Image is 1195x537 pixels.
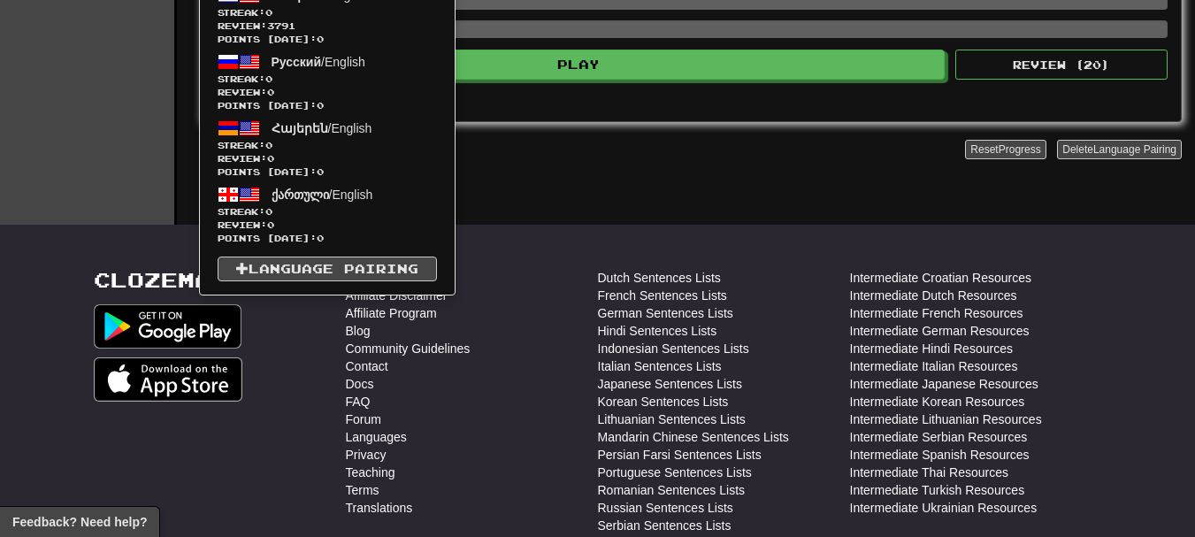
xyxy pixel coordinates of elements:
a: Serbian Sentences Lists [598,517,732,534]
a: Persian Farsi Sentences Lists [598,446,762,464]
a: Italian Sentences Lists [598,357,722,375]
button: ResetProgress [965,140,1046,159]
span: 0 [265,140,272,150]
a: Intermediate Turkish Resources [850,481,1025,499]
span: 0 [265,206,272,217]
a: Docs [346,375,374,393]
span: Review: 0 [218,86,437,99]
a: German Sentences Lists [598,304,733,322]
a: Intermediate Croatian Resources [850,269,1031,287]
a: Intermediate German Resources [850,322,1030,340]
a: Intermediate Thai Resources [850,464,1009,481]
a: Affiliate Program [346,304,437,322]
a: Language Pairing [218,257,437,281]
a: Romanian Sentences Lists [598,481,746,499]
button: DeleteLanguage Pairing [1057,140,1182,159]
a: Affiliate Disclaimer [346,287,448,304]
span: Open feedback widget [12,513,147,531]
a: Dutch Sentences Lists [598,269,721,287]
a: Hindi Sentences Lists [598,322,717,340]
button: Review (20) [955,50,1168,80]
a: Russian Sentences Lists [598,499,733,517]
span: 0 [265,7,272,18]
span: Review: 3791 [218,19,437,33]
a: Русский/EnglishStreak:0 Review:0Points [DATE]:0 [200,49,455,115]
a: ქართული/EnglishStreak:0 Review:0Points [DATE]:0 [200,181,455,248]
span: Streak: [218,205,437,219]
span: Русский [272,55,322,69]
a: Intermediate Spanish Resources [850,446,1030,464]
a: Contact [346,357,388,375]
button: Play [213,50,945,80]
a: Translations [346,499,413,517]
span: Review: 0 [218,219,437,232]
a: Lithuanian Sentences Lists [598,410,746,428]
span: Streak: [218,73,437,86]
a: Community Guidelines [346,340,471,357]
a: Intermediate Hindi Resources [850,340,1013,357]
a: Intermediate French Resources [850,304,1023,322]
a: Intermediate Ukrainian Resources [850,499,1038,517]
span: Հայերեն [272,121,328,135]
a: Intermediate Italian Resources [850,357,1018,375]
img: Get it on Google Play [94,304,242,349]
span: Language Pairing [1093,143,1176,156]
a: Blog [346,322,371,340]
a: Teaching [346,464,395,481]
a: Intermediate Dutch Resources [850,287,1017,304]
span: Progress [999,143,1041,156]
a: Indonesian Sentences Lists [598,340,749,357]
span: / English [272,188,373,202]
span: / English [272,121,372,135]
img: Get it on App Store [94,357,243,402]
a: Mandarin Chinese Sentences Lists [598,428,789,446]
a: FAQ [346,393,371,410]
a: Portuguese Sentences Lists [598,464,752,481]
span: Points [DATE]: 0 [218,232,437,245]
span: Points [DATE]: 0 [218,165,437,179]
span: Points [DATE]: 0 [218,33,437,46]
span: Streak: [218,6,437,19]
span: Review: 0 [218,152,437,165]
a: Intermediate Serbian Resources [850,428,1028,446]
a: Korean Sentences Lists [598,393,729,410]
a: Terms [346,481,379,499]
a: French Sentences Lists [598,287,727,304]
span: Points [DATE]: 0 [218,99,437,112]
a: Languages [346,428,407,446]
span: Streak: [218,139,437,152]
a: Japanese Sentences Lists [598,375,742,393]
span: 0 [265,73,272,84]
a: Clozemaster [94,269,277,291]
a: Intermediate Korean Resources [850,393,1025,410]
span: ქართული [272,188,329,202]
a: Հայերեն/EnglishStreak:0 Review:0Points [DATE]:0 [200,115,455,181]
a: Forum [346,410,381,428]
span: / English [272,55,365,69]
a: Intermediate Japanese Resources [850,375,1038,393]
a: Intermediate Lithuanian Resources [850,410,1042,428]
a: Privacy [346,446,387,464]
